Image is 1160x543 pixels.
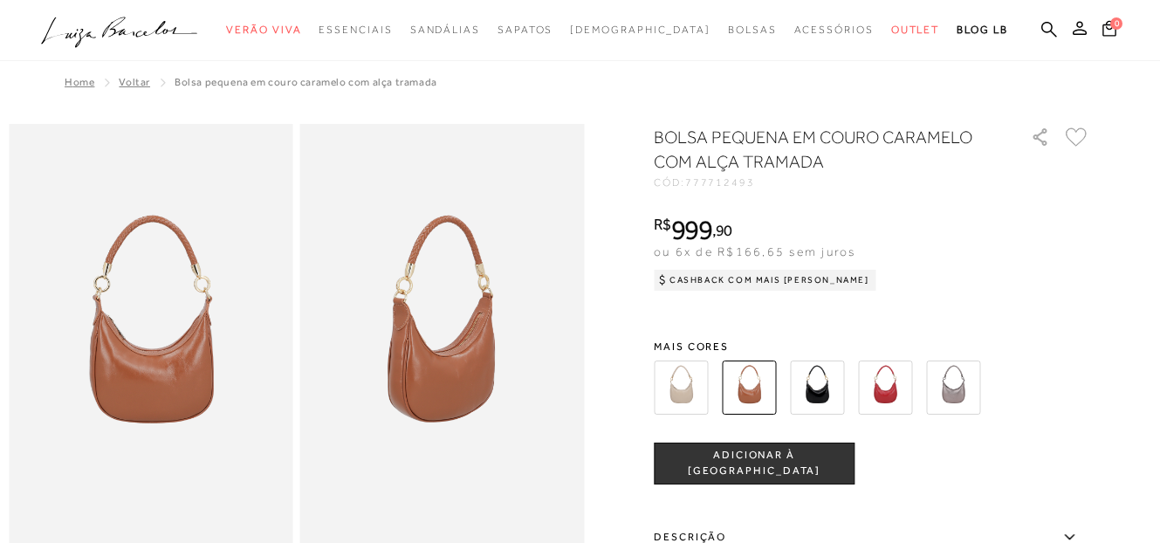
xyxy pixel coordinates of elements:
span: Bolsas [728,24,777,36]
span: Sandálias [410,24,480,36]
span: [DEMOGRAPHIC_DATA] [570,24,710,36]
span: ADICIONAR À [GEOGRAPHIC_DATA] [655,448,854,478]
span: Verão Viva [226,24,301,36]
span: 999 [671,214,712,245]
span: 0 [1110,17,1122,30]
div: CÓD: [654,177,1003,188]
img: BOLSA PEQUENA EM COURO BEGE NATA COM ALÇA TRAMADA [654,361,708,415]
a: categoryNavScreenReaderText [728,14,777,46]
span: Essenciais [319,24,392,36]
i: R$ [654,217,671,232]
a: categoryNavScreenReaderText [410,14,480,46]
a: categoryNavScreenReaderText [319,14,392,46]
img: BOLSA PEQUENA METALIZADA TITÂNIO COM ALÇA TRAMADA [926,361,980,415]
a: noSubCategoriesText [570,14,710,46]
span: 777712493 [685,176,755,189]
span: Mais cores [654,341,1090,352]
button: ADICIONAR À [GEOGRAPHIC_DATA] [654,443,855,485]
i: , [712,223,732,238]
a: Voltar [119,76,150,88]
a: categoryNavScreenReaderText [794,14,874,46]
a: categoryNavScreenReaderText [891,14,940,46]
span: BLOG LB [957,24,1007,36]
a: categoryNavScreenReaderText [498,14,553,46]
span: ou 6x de R$166,65 sem juros [654,244,855,258]
button: 0 [1097,19,1122,43]
span: Outlet [891,24,940,36]
a: BLOG LB [957,14,1007,46]
span: 90 [716,221,732,239]
span: Acessórios [794,24,874,36]
span: BOLSA PEQUENA EM COURO CARAMELO COM ALÇA TRAMADA [175,76,437,88]
a: Home [65,76,94,88]
span: Sapatos [498,24,553,36]
img: BOLSA PEQUENA EM COURO CARAMELO COM ALÇA TRAMADA [722,361,776,415]
h1: BOLSA PEQUENA EM COURO CARAMELO COM ALÇA TRAMADA [654,125,981,174]
img: BOLSA PEQUENA EM COURO PERTO COM ALÇA TRAMADA [790,361,844,415]
div: Cashback com Mais [PERSON_NAME] [654,270,876,291]
a: categoryNavScreenReaderText [226,14,301,46]
img: BOLSA PEQUENA EM COURO VERMELHO PIMENTA COM ALÇA TRAMADA [858,361,912,415]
